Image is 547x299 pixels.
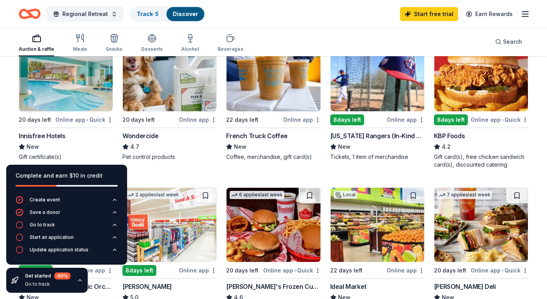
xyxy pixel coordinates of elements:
[87,117,88,123] span: •
[387,115,425,125] div: Online app
[16,208,118,221] button: Save a donor
[123,37,216,111] img: Image for Wondercide
[19,131,65,141] div: Innisfree Hotels
[330,37,425,161] a: Image for Texas Rangers (In-Kind Donation)8days leftOnline app[US_STATE] Rangers (In-Kind Donatio...
[503,37,522,46] span: Search
[16,196,118,208] button: Create event
[227,37,320,111] img: Image for French Truck Coffee
[30,234,74,240] div: Start an application
[331,188,424,262] img: Image for Ideal Market
[489,34,528,50] button: Search
[27,142,39,151] span: New
[330,114,364,125] div: 8 days left
[30,209,60,215] div: Save a donor
[294,267,296,274] span: •
[73,46,87,52] div: Meals
[434,37,528,111] img: Image for KBP Foods
[471,265,528,275] div: Online app Quick
[230,191,284,199] div: 6 applies last week
[19,46,54,52] div: Auction & raffle
[55,115,113,125] div: Online app Quick
[30,247,89,253] div: Update application status
[130,6,205,22] button: Track· 5Discover
[126,191,181,199] div: 2 applies last week
[263,265,321,275] div: Online app Quick
[25,272,71,279] div: Get started
[226,115,258,125] div: 22 days left
[226,37,320,161] a: Image for French Truck CoffeeLocal22 days leftOnline appFrench Truck CoffeeNewCoffee, merchandise...
[16,233,118,246] button: Start an application
[47,6,124,22] button: Regional Retreat
[218,30,243,56] button: Beverages
[30,197,60,203] div: Create event
[179,115,217,125] div: Online app
[461,7,517,21] a: Earn Rewards
[25,281,71,287] div: Go to track
[387,265,425,275] div: Online app
[123,188,216,262] img: Image for Winn-Dixie
[330,131,425,141] div: [US_STATE] Rangers (In-Kind Donation)
[434,266,466,275] div: 20 days left
[234,142,246,151] span: New
[141,46,163,52] div: Desserts
[130,142,139,151] span: 4.7
[19,37,113,111] img: Image for Innisfree Hotels
[19,37,113,161] a: Image for Innisfree Hotels2 applieslast week20 days leftOnline app•QuickInnisfree HotelsNewGift c...
[19,153,113,161] div: Gift certificate(s)
[16,246,118,258] button: Update application status
[400,7,458,21] a: Start free trial
[54,272,71,279] div: 40 %
[179,265,217,275] div: Online app
[334,191,357,199] div: Local
[137,11,159,17] a: Track· 5
[226,266,258,275] div: 20 days left
[437,191,492,199] div: 7 applies last week
[502,117,503,123] span: •
[122,153,217,161] div: Pet control products
[434,114,468,125] div: 8 days left
[434,153,528,169] div: Gift card(s), free chicken sandwich card(s), discounted catering
[106,46,122,52] div: Snacks
[122,131,158,141] div: Wondercide
[283,115,321,125] div: Online app
[331,37,424,111] img: Image for Texas Rangers (In-Kind Donation)
[181,46,199,52] div: Alcohol
[106,30,122,56] button: Snacks
[226,282,320,291] div: [PERSON_NAME]'s Frozen Custard & Steakburgers
[19,5,41,23] a: Home
[434,37,528,169] a: Image for KBP Foods9 applieslast week8days leftOnline app•QuickKBP Foods4.2Gift card(s), free chi...
[19,30,54,56] button: Auction & raffle
[122,265,156,276] div: 8 days left
[122,115,155,125] div: 20 days left
[16,221,118,233] button: Go to track
[227,188,320,262] img: Image for Freddy's Frozen Custard & Steakburgers
[173,11,198,17] a: Discover
[19,115,51,125] div: 20 days left
[442,142,451,151] span: 4.2
[73,30,87,56] button: Meals
[330,282,366,291] div: Ideal Market
[181,30,199,56] button: Alcohol
[141,30,163,56] button: Desserts
[434,188,528,262] img: Image for McAlister's Deli
[330,153,425,161] div: Tickets, 1 item of merchandise
[226,131,287,141] div: French Truck Coffee
[16,171,118,180] div: Complete and earn $10 in credit
[471,115,528,125] div: Online app Quick
[330,266,363,275] div: 22 days left
[434,282,496,291] div: [PERSON_NAME] Deli
[122,282,172,291] div: [PERSON_NAME]
[218,46,243,52] div: Beverages
[338,142,351,151] span: New
[502,267,503,274] span: •
[62,9,108,19] span: Regional Retreat
[226,153,320,161] div: Coffee, merchandise, gift card(s)
[30,222,55,228] div: Go to track
[122,37,217,161] a: Image for Wondercide2 applieslast week20 days leftOnline appWondercide4.7Pet control products
[434,131,465,141] div: KBP Foods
